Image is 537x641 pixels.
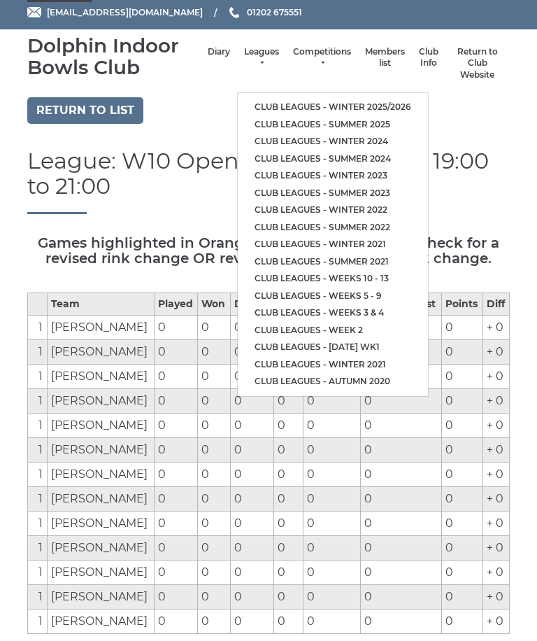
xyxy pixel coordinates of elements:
[238,116,428,134] a: Club leagues - Summer 2025
[28,462,48,486] td: 1
[198,339,230,364] td: 0
[230,339,274,364] td: 0
[442,584,483,609] td: 0
[28,388,48,413] td: 1
[154,293,198,315] th: Played
[303,437,361,462] td: 0
[274,437,303,462] td: 0
[154,462,198,486] td: 0
[230,609,274,633] td: 0
[238,356,428,374] a: Club leagues - Winter 2021
[198,293,230,315] th: Won
[230,413,274,437] td: 0
[303,462,361,486] td: 0
[274,388,303,413] td: 0
[442,364,483,388] td: 0
[482,462,509,486] td: + 0
[303,535,361,560] td: 0
[27,35,201,78] div: Dolphin Indoor Bowls Club
[482,413,509,437] td: + 0
[154,609,198,633] td: 0
[274,609,303,633] td: 0
[230,584,274,609] td: 0
[244,46,279,69] a: Leagues
[442,339,483,364] td: 0
[27,148,510,213] h1: League: W10 Open Triples - [DATE] - 19:00 to 21:00
[482,609,509,633] td: + 0
[442,486,483,511] td: 0
[482,560,509,584] td: + 0
[303,584,361,609] td: 0
[442,511,483,535] td: 0
[154,364,198,388] td: 0
[238,270,428,288] a: Club leagues - Weeks 10 - 13
[238,236,428,253] a: Club leagues - Winter 2021
[361,511,442,535] td: 0
[482,315,509,339] td: + 0
[482,339,509,364] td: + 0
[442,560,483,584] td: 0
[28,364,48,388] td: 1
[419,46,438,69] a: Club Info
[28,315,48,339] td: 1
[28,609,48,633] td: 1
[238,339,428,356] a: Club leagues - [DATE] wk1
[482,364,509,388] td: + 0
[361,535,442,560] td: 0
[227,6,302,19] a: Phone us 01202 675551
[47,486,154,511] td: [PERSON_NAME]
[230,486,274,511] td: 0
[482,293,509,315] th: Diff
[28,535,48,560] td: 1
[238,219,428,237] a: Club leagues - Summer 2022
[47,388,154,413] td: [PERSON_NAME]
[47,511,154,535] td: [PERSON_NAME]
[361,486,442,511] td: 0
[482,388,509,413] td: + 0
[27,235,510,266] h5: Games highlighted in Orange have changed. Please check for a revised rink change OR revised date ...
[47,462,154,486] td: [PERSON_NAME]
[230,388,274,413] td: 0
[47,339,154,364] td: [PERSON_NAME]
[28,486,48,511] td: 1
[154,511,198,535] td: 0
[198,511,230,535] td: 0
[303,413,361,437] td: 0
[274,462,303,486] td: 0
[47,413,154,437] td: [PERSON_NAME]
[47,7,203,17] span: [EMAIL_ADDRESS][DOMAIN_NAME]
[198,609,230,633] td: 0
[154,584,198,609] td: 0
[452,46,503,81] a: Return to Club Website
[238,373,428,390] a: Club leagues - Autumn 2020
[198,388,230,413] td: 0
[238,322,428,339] a: Club leagues - Week 2
[303,560,361,584] td: 0
[198,560,230,584] td: 0
[247,7,302,17] span: 01202 675551
[47,437,154,462] td: [PERSON_NAME]
[361,609,442,633] td: 0
[154,437,198,462] td: 0
[154,535,198,560] td: 0
[198,364,230,388] td: 0
[237,92,429,397] ul: Leagues
[238,253,428,271] a: Club leagues - Summer 2021
[47,315,154,339] td: [PERSON_NAME]
[154,339,198,364] td: 0
[274,413,303,437] td: 0
[361,560,442,584] td: 0
[28,413,48,437] td: 1
[238,185,428,202] a: Club leagues - Summer 2023
[198,486,230,511] td: 0
[47,364,154,388] td: [PERSON_NAME]
[293,46,351,69] a: Competitions
[274,535,303,560] td: 0
[28,339,48,364] td: 1
[303,486,361,511] td: 0
[230,315,274,339] td: 0
[361,437,442,462] td: 0
[230,462,274,486] td: 0
[274,560,303,584] td: 0
[442,413,483,437] td: 0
